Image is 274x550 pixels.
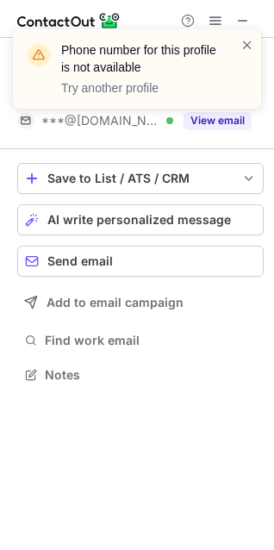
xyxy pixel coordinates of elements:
header: Phone number for this profile is not available [61,41,220,76]
div: Save to List / ATS / CRM [47,172,234,185]
button: Notes [17,363,264,387]
button: Send email [17,246,264,277]
button: Find work email [17,328,264,353]
span: Send email [47,254,113,268]
button: save-profile-one-click [17,163,264,194]
img: warning [25,41,53,69]
span: Add to email campaign [47,296,184,309]
img: ContactOut v5.3.10 [17,10,121,31]
span: Find work email [45,333,257,348]
p: Try another profile [61,79,220,97]
button: Add to email campaign [17,287,264,318]
button: AI write personalized message [17,204,264,235]
span: AI write personalized message [47,213,231,227]
span: Notes [45,367,257,383]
